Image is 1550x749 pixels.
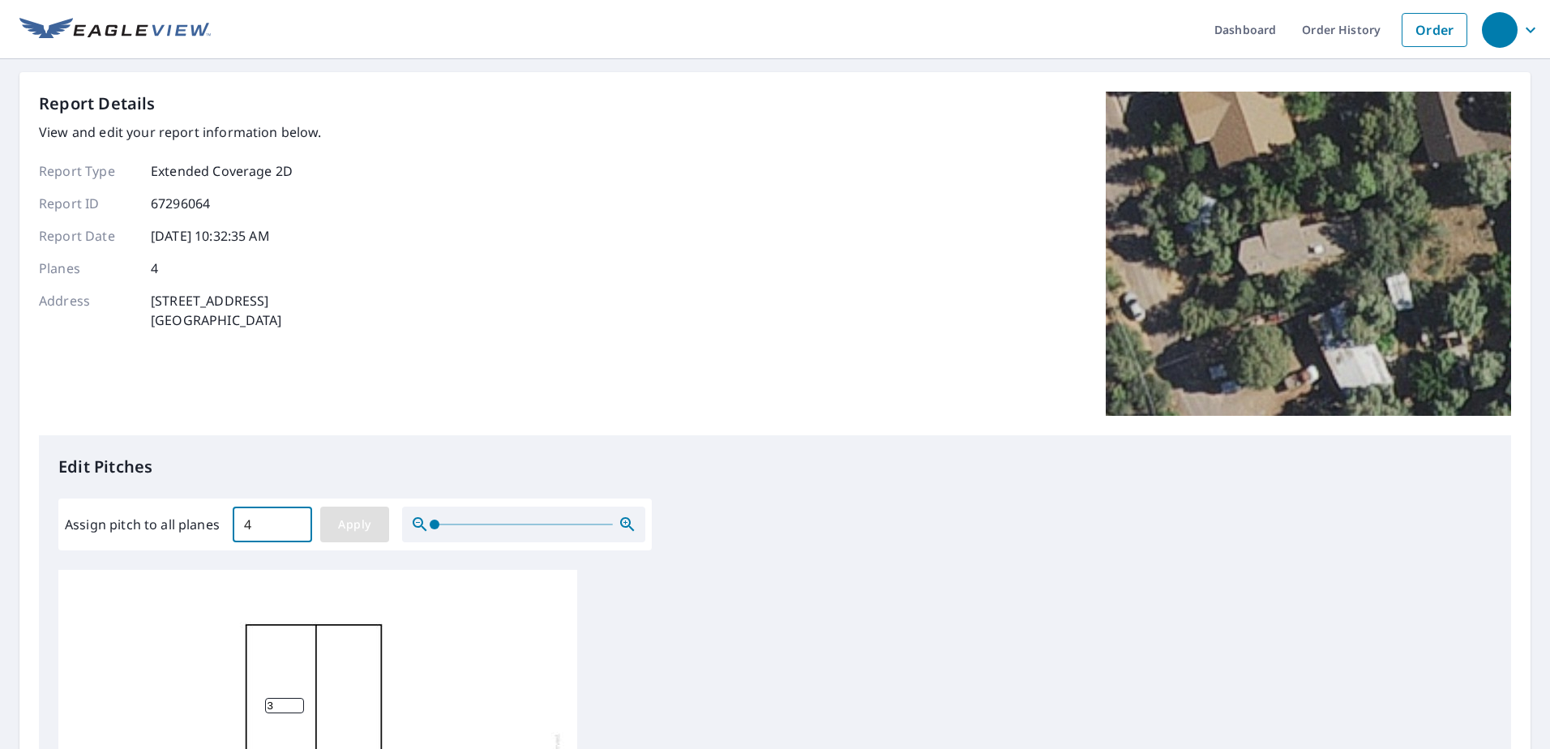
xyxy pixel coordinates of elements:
[1402,13,1467,47] a: Order
[39,259,136,278] p: Planes
[151,291,282,330] p: [STREET_ADDRESS] [GEOGRAPHIC_DATA]
[65,515,220,534] label: Assign pitch to all planes
[320,507,389,542] button: Apply
[39,122,322,142] p: View and edit your report information below.
[39,194,136,213] p: Report ID
[58,455,1492,479] p: Edit Pitches
[151,226,270,246] p: [DATE] 10:32:35 AM
[39,92,156,116] p: Report Details
[19,18,211,42] img: EV Logo
[39,226,136,246] p: Report Date
[39,161,136,181] p: Report Type
[1106,92,1511,416] img: Top image
[39,291,136,330] p: Address
[333,515,376,535] span: Apply
[233,502,312,547] input: 00.0
[151,259,158,278] p: 4
[151,194,210,213] p: 67296064
[151,161,293,181] p: Extended Coverage 2D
